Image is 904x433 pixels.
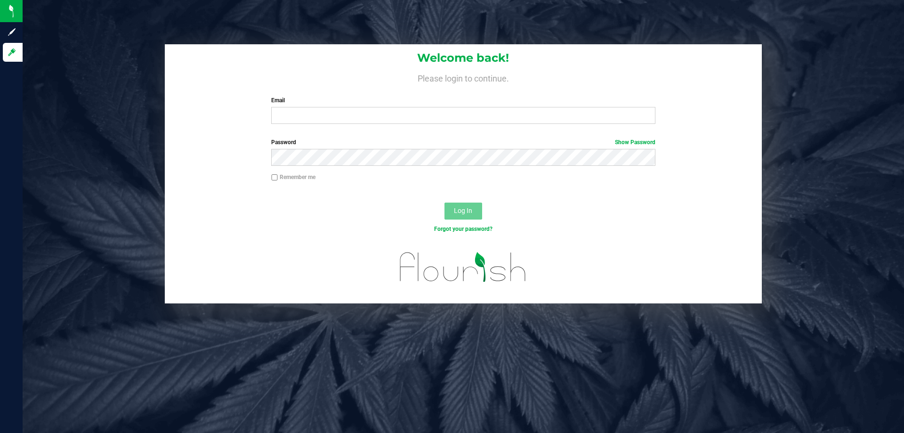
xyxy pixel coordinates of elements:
[388,243,538,291] img: flourish_logo.svg
[271,139,296,146] span: Password
[434,226,492,232] a: Forgot your password?
[615,139,655,146] a: Show Password
[165,52,762,64] h1: Welcome back!
[271,96,655,105] label: Email
[165,72,762,83] h4: Please login to continue.
[271,174,278,181] input: Remember me
[7,48,16,57] inline-svg: Log in
[454,207,472,214] span: Log In
[271,173,315,181] label: Remember me
[7,27,16,37] inline-svg: Sign up
[444,203,482,220] button: Log In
